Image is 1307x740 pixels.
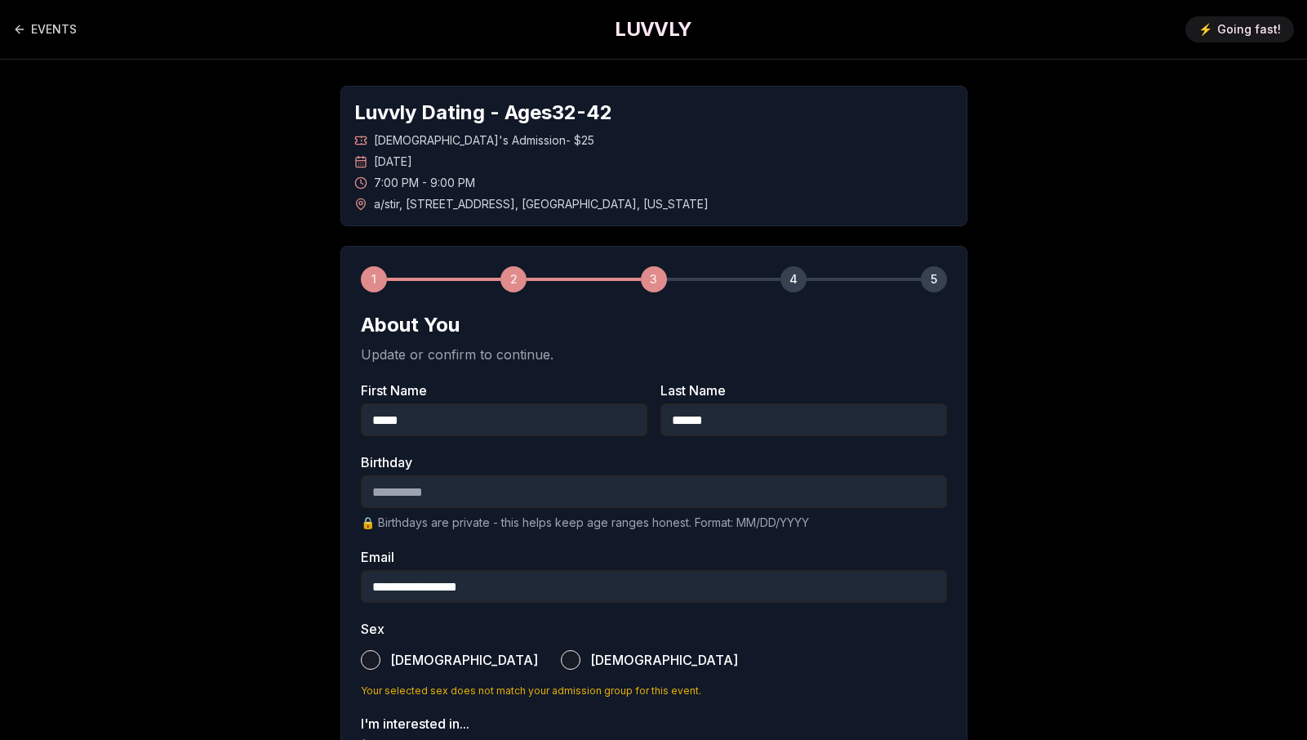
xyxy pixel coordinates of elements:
[374,196,709,212] span: a/stir , [STREET_ADDRESS] , [GEOGRAPHIC_DATA] , [US_STATE]
[361,266,387,292] div: 1
[921,266,947,292] div: 5
[641,266,667,292] div: 3
[374,154,412,170] span: [DATE]
[361,312,947,338] h2: About You
[361,345,947,364] p: Update or confirm to continue.
[615,16,691,42] a: LUVVLY
[354,100,954,126] h1: Luvvly Dating - Ages 32 - 42
[361,650,380,670] button: [DEMOGRAPHIC_DATA]
[361,515,947,531] p: 🔒 Birthdays are private - this helps keep age ranges honest. Format: MM/DD/YYYY
[361,684,947,698] p: Your selected sex does not match your admission group for this event.
[361,456,947,469] label: Birthday
[361,551,947,564] label: Email
[13,13,77,46] a: Back to events
[361,717,947,730] label: I'm interested in...
[361,384,647,397] label: First Name
[780,266,807,292] div: 4
[374,132,594,149] span: [DEMOGRAPHIC_DATA]'s Admission - $25
[561,650,580,670] button: [DEMOGRAPHIC_DATA]
[500,266,527,292] div: 2
[374,175,475,191] span: 7:00 PM - 9:00 PM
[590,653,738,666] span: [DEMOGRAPHIC_DATA]
[1217,21,1281,38] span: Going fast!
[390,653,538,666] span: [DEMOGRAPHIC_DATA]
[1198,21,1212,38] span: ⚡️
[660,384,947,397] label: Last Name
[361,622,947,635] label: Sex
